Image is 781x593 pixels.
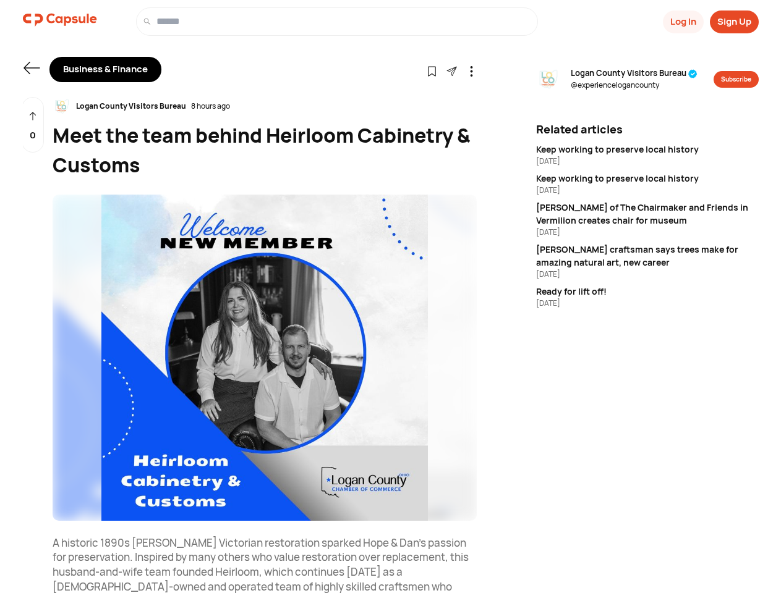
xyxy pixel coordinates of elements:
[536,121,759,138] div: Related articles
[53,120,477,180] div: Meet the team behind Heirloom Cabinetry & Customs
[23,7,97,36] a: logo
[53,97,71,116] img: resizeImage
[536,201,759,227] div: [PERSON_NAME] of The Chairmaker and Friends in Vermilion creates chair for museum
[688,69,698,78] img: tick
[536,67,561,91] img: resizeImage
[571,67,698,80] span: Logan County Visitors Bureau
[663,11,704,33] button: Log In
[53,195,477,521] img: resizeImage
[536,269,759,280] div: [DATE]
[30,128,36,143] p: 0
[536,156,759,167] div: [DATE]
[536,285,759,298] div: Ready for lift off!
[571,80,698,91] span: @ experiencelogancounty
[536,243,759,269] div: [PERSON_NAME] craftsman says trees make for amazing natural art, new career
[536,298,759,309] div: [DATE]
[191,101,230,112] div: 8 hours ago
[49,57,161,82] div: Business & Finance
[714,71,759,88] button: Subscribe
[710,11,759,33] button: Sign Up
[536,185,759,196] div: [DATE]
[71,101,191,112] div: Logan County Visitors Bureau
[536,227,759,238] div: [DATE]
[23,7,97,32] img: logo
[536,172,759,185] div: Keep working to preserve local history
[536,143,759,156] div: Keep working to preserve local history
